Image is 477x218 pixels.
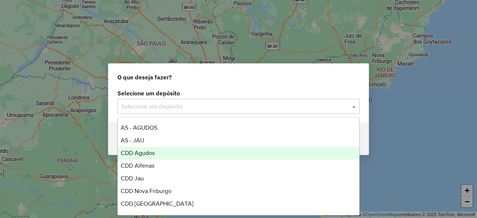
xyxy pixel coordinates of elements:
[121,162,154,169] span: CDD Alfenas
[121,137,144,143] span: AS - JAU
[117,73,172,82] span: O que deseja fazer?
[121,124,157,131] span: AS - AGUDOS
[117,117,359,215] ng-dropdown-panel: Options list
[121,200,193,207] span: CDD [GEOGRAPHIC_DATA]
[117,89,360,98] label: Selecione um depósito
[121,175,144,181] span: CDD Jau
[121,150,155,156] span: CDD Agudos
[121,188,171,194] span: CDD Nova Friburgo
